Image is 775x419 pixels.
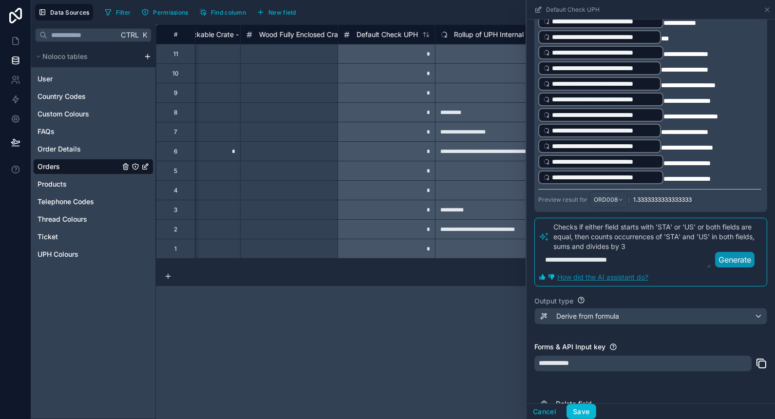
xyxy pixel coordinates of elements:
div: Products [33,176,153,192]
span: Ticket [38,232,58,242]
span: Products [38,179,67,189]
span: FAQs [38,127,55,136]
span: Derive from formula [556,311,619,321]
div: Custom Colours [33,106,153,122]
span: 1.3333333333333333 [633,196,692,204]
div: UPH Colours [33,247,153,262]
a: User [38,74,120,84]
button: ORD008 [589,191,628,208]
div: Country Codes [33,89,153,104]
div: scrollable content [31,46,155,266]
a: Permissions [138,5,195,19]
span: Custom Colours [38,109,89,119]
div: User [33,71,153,87]
span: Thread Colours [38,214,87,224]
span: User [38,74,53,84]
div: Order Details [33,141,153,157]
span: Noloco tables [42,52,88,61]
span: Orders [38,162,60,171]
div: 5 [174,167,177,175]
a: Custom Colours [38,109,120,119]
button: New field [253,5,300,19]
button: How did the AI assistant do? [557,272,648,282]
div: 6 [174,148,177,155]
a: Country Codes [38,92,120,101]
div: 7 [174,128,177,136]
div: 11 [173,50,178,58]
span: Wood Fully Enclosed Crate - Racks [259,30,371,39]
span: K [141,32,148,38]
span: New field [268,9,296,16]
a: Ticket [38,232,120,242]
span: Order Details [38,144,81,154]
span: ORD008 [594,196,618,204]
span: Permissions [153,9,188,16]
a: UPH Colours [38,249,120,259]
span: UPH Colours [38,249,78,259]
a: Orders [38,162,120,171]
span: Rollup of UPH Internal for Set up [454,30,557,39]
div: Ticket [33,229,153,245]
div: 2 [174,226,177,233]
span: Find column [211,9,246,16]
a: Thread Colours [38,214,120,224]
div: FAQs [33,124,153,139]
div: Telephone Codes [33,194,153,209]
div: Preview result for : [538,191,629,208]
div: 4 [174,187,178,194]
button: Derive from formula [534,308,767,324]
label: Forms & API Input key [534,342,605,352]
span: Ctrl [120,29,140,41]
button: Find column [196,5,249,19]
a: Products [38,179,120,189]
span: Default Check UPH [357,30,418,39]
a: Order Details [38,144,120,154]
span: Filter [116,9,131,16]
span: Wood Stackable Crate - Racks [162,30,260,39]
span: Telephone Codes [38,197,94,207]
button: Generate [715,252,755,267]
label: Output type [534,296,573,306]
button: Data Sources [35,4,93,20]
button: Noloco tables [33,50,140,63]
div: # [164,31,188,38]
span: Data Sources [50,9,90,16]
div: 10 [172,70,179,77]
span: Delete field [556,399,696,409]
a: Telephone Codes [38,197,120,207]
p: Checks if either field starts with 'STA' or 'US' or both fields are equal, then counts occurrence... [553,222,763,251]
div: Thread Colours [33,211,153,227]
div: 3 [174,206,177,214]
p: Generate [719,254,751,266]
div: 8 [174,109,177,116]
button: Permissions [138,5,191,19]
a: FAQs [38,127,120,136]
div: Orders [33,159,153,174]
button: Filter [101,5,134,19]
button: Delete field [534,393,767,415]
div: 9 [174,89,177,97]
div: 1 [174,245,177,253]
span: Country Codes [38,92,86,101]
